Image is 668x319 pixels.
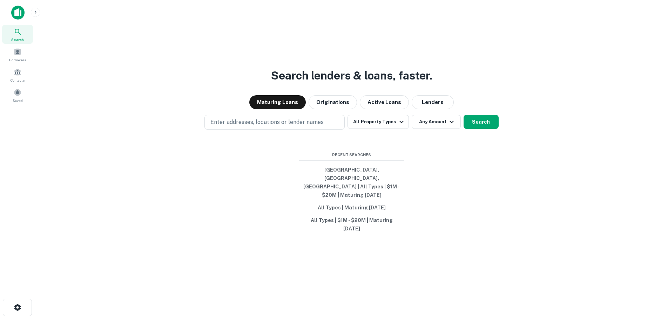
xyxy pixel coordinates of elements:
[13,98,23,103] span: Saved
[360,95,409,109] button: Active Loans
[204,115,345,130] button: Enter addresses, locations or lender names
[299,214,404,235] button: All Types | $1M - $20M | Maturing [DATE]
[464,115,499,129] button: Search
[271,67,432,84] h3: Search lenders & loans, faster.
[11,6,25,20] img: capitalize-icon.png
[2,25,33,44] a: Search
[299,201,404,214] button: All Types | Maturing [DATE]
[412,95,454,109] button: Lenders
[299,164,404,201] button: [GEOGRAPHIC_DATA], [GEOGRAPHIC_DATA], [GEOGRAPHIC_DATA] | All Types | $1M - $20M | Maturing [DATE]
[249,95,306,109] button: Maturing Loans
[210,118,324,126] p: Enter addresses, locations or lender names
[309,95,357,109] button: Originations
[11,77,25,83] span: Contacts
[2,65,33,84] a: Contacts
[11,37,24,42] span: Search
[2,86,33,105] a: Saved
[348,115,409,129] button: All Property Types
[299,152,404,158] span: Recent Searches
[633,263,668,297] iframe: Chat Widget
[412,115,461,129] button: Any Amount
[2,45,33,64] a: Borrowers
[9,57,26,63] span: Borrowers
